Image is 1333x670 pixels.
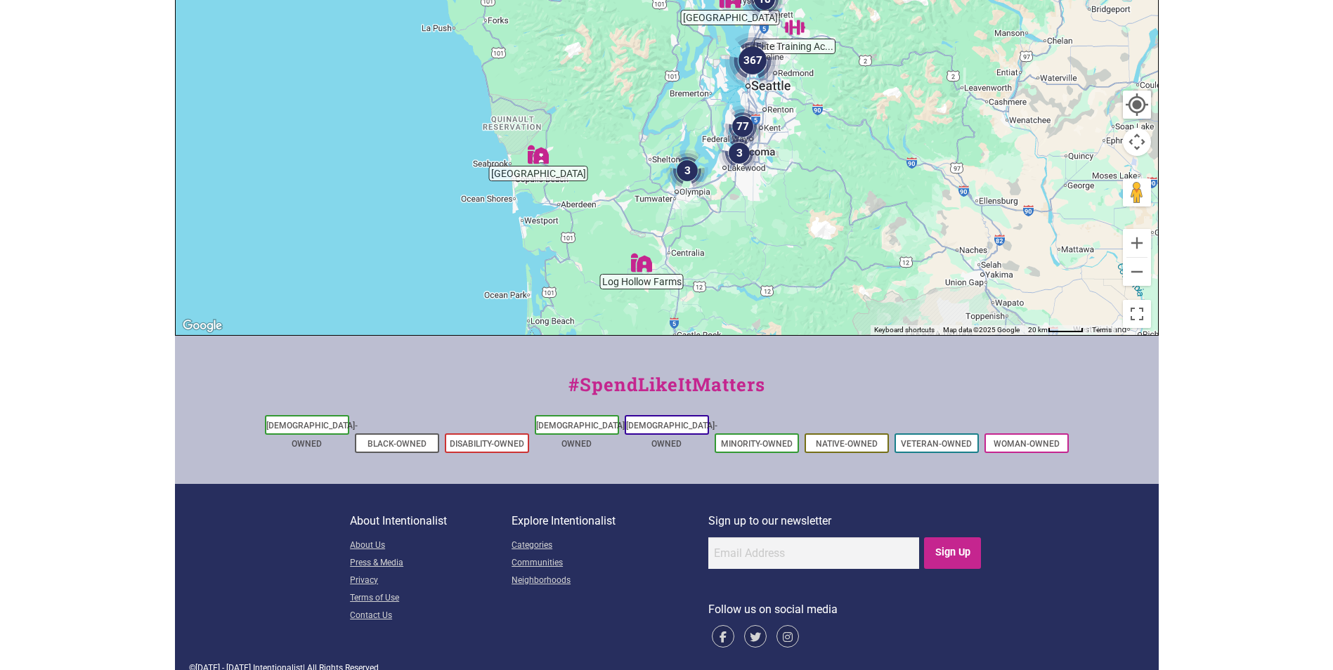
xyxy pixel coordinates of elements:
button: Zoom out [1123,258,1151,286]
div: Log Hollow Farms [631,252,652,273]
a: Terms (opens in new tab) [1092,326,1112,334]
a: Terms of Use [350,590,512,607]
button: Keyboard shortcuts [874,325,935,335]
div: #SpendLikeItMatters [175,371,1159,412]
button: Toggle fullscreen view [1121,299,1151,329]
a: [DEMOGRAPHIC_DATA]-Owned [266,421,358,449]
span: Map data ©2025 Google [943,326,1020,334]
div: Elite Training Academy [784,17,805,38]
span: 20 km [1028,326,1048,334]
button: Your Location [1123,91,1151,119]
p: Explore Intentionalist [512,512,708,530]
p: Follow us on social media [708,600,983,619]
div: 77 [722,105,764,147]
a: Communities [512,555,708,572]
a: Privacy [350,572,512,590]
a: Open this area in Google Maps (opens a new window) [179,317,226,335]
p: Sign up to our newsletter [708,512,983,530]
a: Neighborhoods [512,572,708,590]
div: 3 [666,150,708,192]
a: Minority-Owned [721,439,793,449]
a: Native-Owned [816,439,878,449]
div: 367 [724,32,781,88]
a: Black-Owned [368,439,427,449]
a: Woman-Owned [994,439,1060,449]
button: Map camera controls [1123,128,1151,156]
button: Map Scale: 20 km per 47 pixels [1024,325,1088,335]
a: About Us [350,537,512,555]
input: Email Address [708,537,919,569]
a: [DEMOGRAPHIC_DATA]-Owned [626,421,717,449]
button: Zoom in [1123,229,1151,257]
div: 3 [718,132,760,174]
button: Drag Pegman onto the map to open Street View [1123,178,1151,206]
a: Categories [512,537,708,555]
img: Google [179,317,226,335]
a: Veteran-Owned [901,439,972,449]
a: [DEMOGRAPHIC_DATA]-Owned [536,421,628,449]
div: Sky Island Farm [528,144,549,165]
input: Sign Up [924,537,981,569]
p: About Intentionalist [350,512,512,530]
a: Disability-Owned [450,439,524,449]
a: Press & Media [350,555,512,572]
a: Contact Us [350,607,512,625]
